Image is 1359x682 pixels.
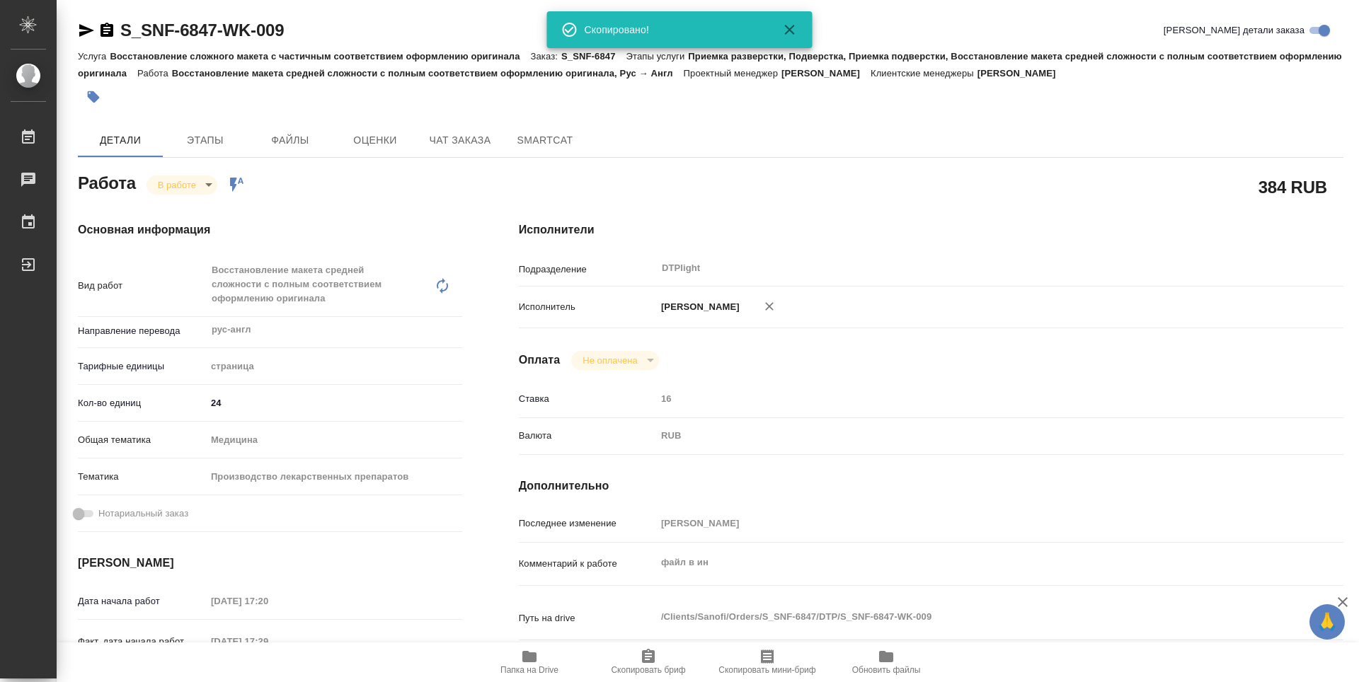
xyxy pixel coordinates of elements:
[500,665,558,675] span: Папка на Drive
[78,22,95,39] button: Скопировать ссылку для ЯМессенджера
[519,478,1343,495] h4: Дополнительно
[120,21,284,40] a: S_SNF-6847-WK-009
[827,642,946,682] button: Обновить файлы
[206,631,330,652] input: Пустое поле
[78,433,206,447] p: Общая тематика
[78,594,206,608] p: Дата начала работ
[708,642,827,682] button: Скопировать мини-бриф
[78,359,206,374] p: Тарифные единицы
[206,465,462,489] div: Производство лекарственных препаратов
[519,221,1343,238] h4: Исполнители
[519,611,656,625] p: Путь на drive
[78,51,1342,79] p: Приемка разверстки, Подверстка, Приемка подверстки, Восстановление макета средней сложности с пол...
[519,516,656,531] p: Последнее изменение
[78,221,462,238] h4: Основная информация
[519,262,656,277] p: Подразделение
[519,429,656,443] p: Валюта
[852,665,921,675] span: Обновить файлы
[98,22,115,39] button: Скопировать ссылку
[172,68,684,79] p: Восстановление макета средней сложности с полным соответствием оформлению оригинала, Рус → Англ
[1309,604,1345,640] button: 🙏
[147,175,217,195] div: В работе
[519,392,656,406] p: Ставка
[519,557,656,571] p: Комментарий к работе
[561,51,626,62] p: S_SNF-6847
[78,169,136,195] h2: Работа
[656,513,1275,533] input: Пустое поле
[571,351,658,370] div: В работе
[684,68,781,79] p: Проектный менеджер
[781,68,871,79] p: [PERSON_NAME]
[78,555,462,572] h4: [PERSON_NAME]
[206,428,462,452] div: Медицина
[98,507,188,521] span: Нотариальный заказ
[589,642,708,682] button: Скопировать бриф
[656,550,1275,574] textarea: файл в ин
[871,68,977,79] p: Клиентские менеджеры
[78,81,109,112] button: Добавить тэг
[511,132,579,149] span: SmartCat
[426,132,494,149] span: Чат заказа
[578,354,641,366] button: Не оплачена
[137,68,172,79] p: Работа
[78,396,206,410] p: Кол-во единиц
[773,21,807,38] button: Закрыть
[1164,23,1304,37] span: [PERSON_NAME] детали заказа
[78,324,206,338] p: Направление перевода
[78,51,110,62] p: Услуга
[977,68,1067,79] p: [PERSON_NAME]
[206,393,462,413] input: ✎ Введи что-нибудь
[585,23,762,37] div: Скопировано!
[519,352,561,369] h4: Оплата
[656,605,1275,629] textarea: /Clients/Sanofi/Orders/S_SNF-6847/DTP/S_SNF-6847-WK-009
[206,354,462,378] div: страница
[154,179,200,191] button: В работе
[754,291,785,322] button: Удалить исполнителя
[1315,607,1339,637] span: 🙏
[656,424,1275,448] div: RUB
[626,51,689,62] p: Этапы услуги
[78,635,206,649] p: Факт. дата начала работ
[1258,175,1327,199] h2: 384 RUB
[519,300,656,314] p: Исполнитель
[341,132,409,149] span: Оценки
[718,665,815,675] span: Скопировать мини-бриф
[78,279,206,293] p: Вид работ
[656,300,740,314] p: [PERSON_NAME]
[656,388,1275,409] input: Пустое поле
[531,51,561,62] p: Заказ:
[256,132,324,149] span: Файлы
[78,470,206,484] p: Тематика
[86,132,154,149] span: Детали
[206,591,330,611] input: Пустое поле
[470,642,589,682] button: Папка на Drive
[611,665,685,675] span: Скопировать бриф
[110,51,530,62] p: Восстановление сложного макета с частичным соответствием оформлению оригинала
[171,132,239,149] span: Этапы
